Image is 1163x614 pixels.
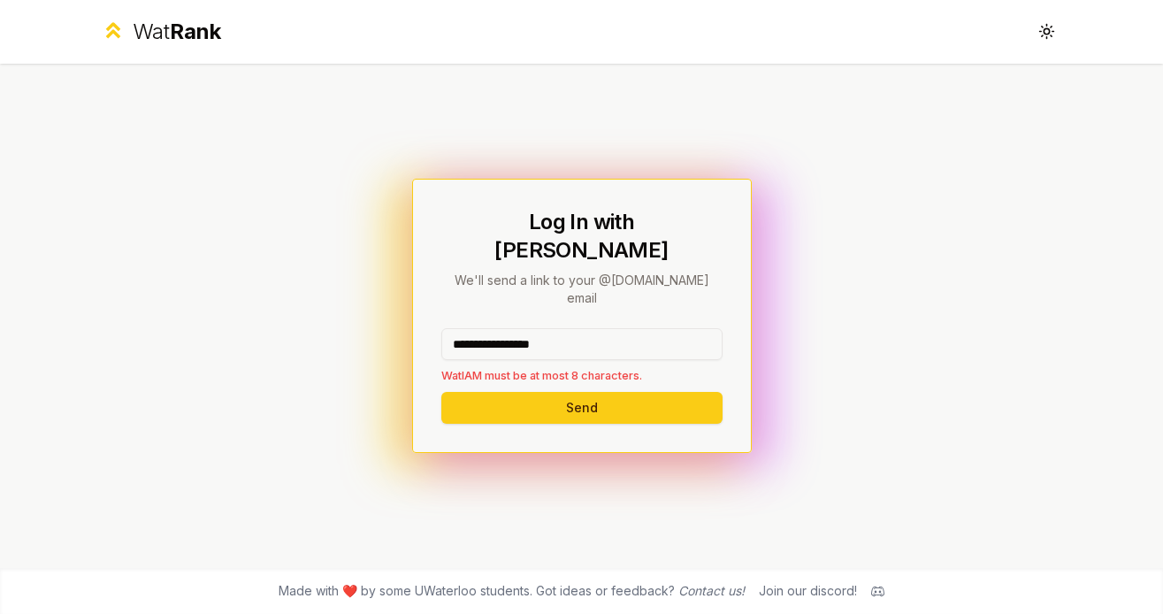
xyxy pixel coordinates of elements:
[441,272,723,307] p: We'll send a link to your @[DOMAIN_NAME] email
[441,208,723,265] h1: Log In with [PERSON_NAME]
[279,582,745,600] span: Made with ❤️ by some UWaterloo students. Got ideas or feedback?
[759,582,857,600] div: Join our discord!
[101,18,222,46] a: WatRank
[170,19,221,44] span: Rank
[133,18,221,46] div: Wat
[441,392,723,424] button: Send
[678,583,745,598] a: Contact us!
[441,367,723,384] p: WatIAM must be at most 8 characters.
